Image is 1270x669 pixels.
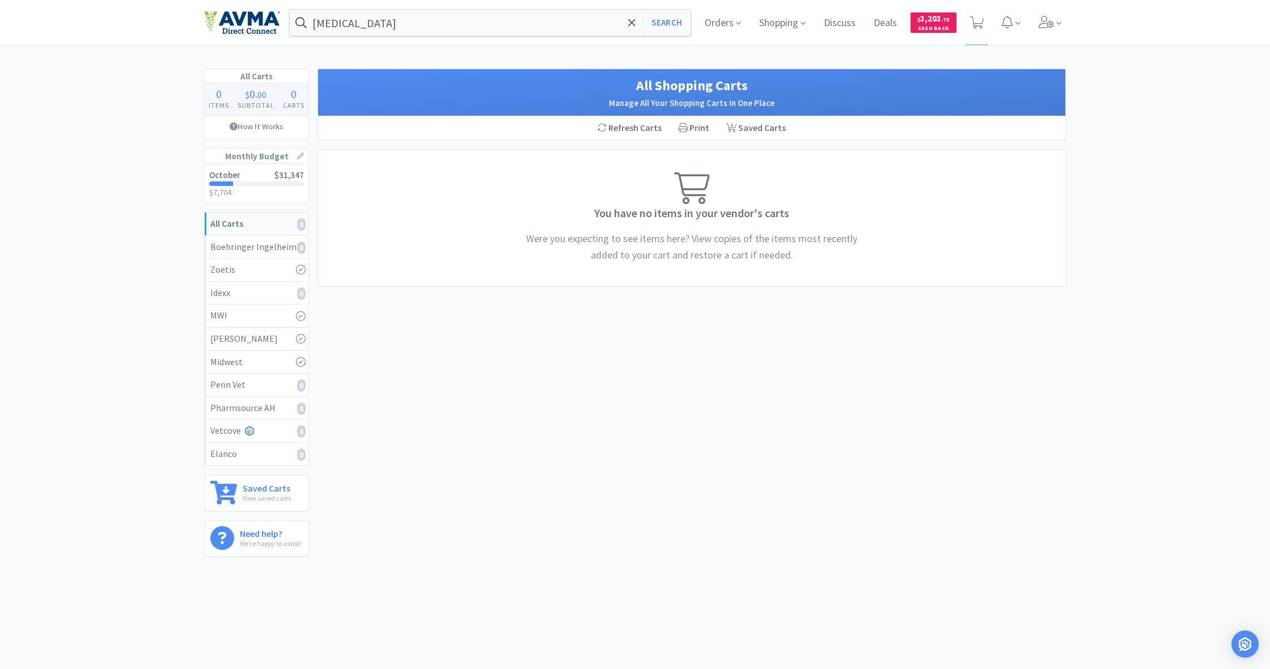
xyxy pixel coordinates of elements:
h4: Carts [278,100,308,111]
div: MWI [210,308,303,323]
div: Penn Vet [210,378,303,392]
div: [PERSON_NAME] [210,332,303,346]
div: Open Intercom Messenger [1231,630,1259,658]
span: $31,347 [274,170,304,180]
i: 0 [297,448,306,461]
a: Idexx0 [205,282,308,305]
a: Elanco0 [205,443,308,465]
div: Boehringer Ingelheim [210,240,303,255]
a: Zoetis [205,259,308,282]
i: 0 [297,403,306,415]
div: Elanco [210,447,303,461]
a: Midwest [205,351,308,374]
span: Cash Back [917,26,950,33]
a: All Carts0 [205,213,308,236]
a: Penn Vet0 [205,374,308,397]
a: Boehringer Ingelheim0 [205,236,308,259]
img: e4e33dab9f054f5782a47901c742baa9_102.png [204,11,280,35]
span: 0 [249,87,255,101]
i: 0 [297,287,306,300]
div: . [234,88,279,100]
span: $ [917,16,920,23]
h3: You have no items in your vendor's carts [324,204,1060,222]
div: Idexx [210,286,303,300]
a: How It Works [205,116,308,137]
span: 0 [291,87,297,101]
span: . 75 [941,16,950,23]
div: Midwest [210,355,303,370]
a: Pharmsource AH0 [205,397,308,420]
a: Vetcove0 [205,420,308,443]
a: [PERSON_NAME] [205,328,308,351]
i: 0 [297,425,306,438]
p: View saved carts [243,493,291,503]
input: Search by item, sku, manufacturer, ingredient, size... [290,10,691,36]
span: $7,704 [209,187,231,197]
div: Print [670,116,718,140]
h1: All Carts [205,69,308,84]
div: Refresh Carts [589,116,670,140]
p: We're happy to assist! [240,538,301,549]
a: Saved CartsView saved carts [204,475,309,511]
h1: Monthly Budget [205,149,308,164]
h4: Were you expecting to see items here? View copies of the items most recently added to your cart a... [522,231,862,264]
h6: Need help? [240,526,301,538]
a: Discuss [819,18,860,28]
span: $ [245,89,249,100]
h4: Items [205,100,234,111]
a: MWI [205,304,308,328]
h2: October [209,171,240,179]
span: 3,203 [917,13,950,24]
a: Deals [869,18,901,28]
button: Search [643,10,690,36]
h4: Subtotal [234,100,279,111]
i: 0 [297,379,306,392]
a: Saved Carts [718,116,794,140]
h1: All Shopping Carts [329,75,1054,96]
h2: Manage All Your Shopping Carts In One Place [329,96,1054,110]
a: October$31,347$7,704 [205,164,308,203]
strong: All Carts [210,218,243,229]
span: 0 [216,87,222,101]
span: 00 [257,89,266,100]
a: $3,203.75Cash Back [911,7,956,38]
div: Vetcove [210,424,303,438]
i: 0 [297,242,306,254]
div: Zoetis [210,262,303,277]
i: 0 [297,218,306,231]
h6: Saved Carts [243,481,291,493]
div: Pharmsource AH [210,401,303,416]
